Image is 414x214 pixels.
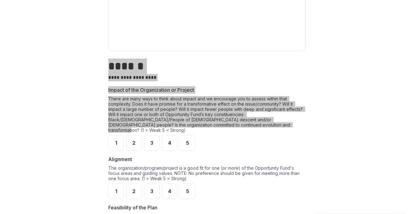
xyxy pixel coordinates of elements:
span: 4 [168,140,171,145]
span: 3 [150,140,153,145]
span: 5 [186,140,189,145]
span: 2 [132,189,135,194]
span: 5 [186,189,189,194]
span: 1 [115,189,117,194]
span: 1 [115,140,117,145]
div: There are many ways to think about impact and we encourage you to assess within that complexity. ... [108,96,306,135]
p: Alignment [108,155,132,163]
span: 4 [168,189,171,194]
p: Feasibility of the Plan [108,204,157,211]
span: 3 [150,189,153,194]
div: The organization/program/project is a good fit for one (or more) of the Opportunity Fund's focus ... [108,165,306,184]
span: 2 [132,140,135,145]
p: Impact of the Organization or Project [108,86,194,94]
